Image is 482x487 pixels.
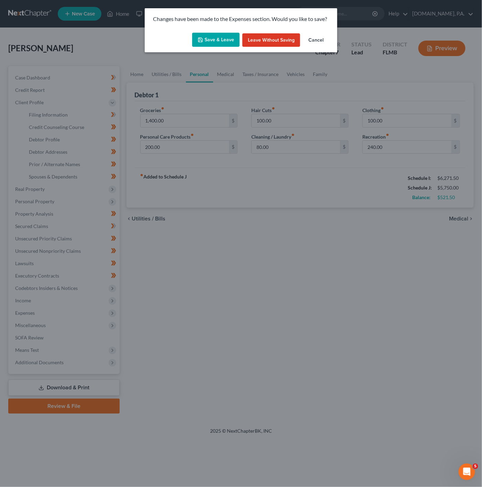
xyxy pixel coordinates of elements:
p: Changes have been made to the Expenses section. Would you like to save? [153,15,329,23]
span: 5 [473,464,478,469]
button: Save & Leave [192,33,240,47]
iframe: Intercom live chat [459,464,475,480]
button: Cancel [303,33,329,47]
button: Leave without Saving [242,33,300,47]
